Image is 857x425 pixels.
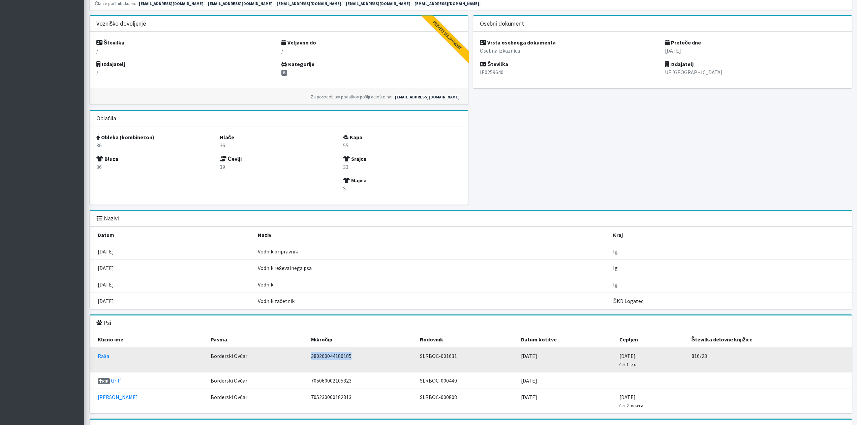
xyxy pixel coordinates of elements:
a: [EMAIL_ADDRESS][DOMAIN_NAME] [393,94,461,100]
p: [DATE] [665,47,845,55]
td: Ig [609,276,852,293]
th: Klicno ime [90,331,207,348]
td: Vodnik [254,276,609,293]
div: Preveri veljavnost [416,4,479,67]
td: SLRBOC-000440 [416,372,517,389]
p: / [281,47,461,55]
strong: Vrsta osebnega dokumenta [480,39,556,46]
td: [DATE] [90,260,254,276]
p: 36 [96,141,215,149]
span: [EMAIL_ADDRESS][DOMAIN_NAME] [206,1,274,7]
strong: Kategorije [281,61,314,67]
p: UE [GEOGRAPHIC_DATA] [665,68,845,76]
p: 36 [96,163,215,171]
td: Vodnik pripravnik [254,243,609,260]
p: S [343,184,461,192]
td: SLRBOC-001631 [416,348,517,372]
p: 33 [343,163,461,171]
a: [PERSON_NAME] [98,394,138,400]
td: [DATE] [517,389,615,414]
strong: Številka [96,39,125,46]
span: [EMAIL_ADDRESS][DOMAIN_NAME] [413,1,481,7]
th: Mikročip [307,331,416,348]
td: [DATE] [517,348,615,372]
th: Naziv [254,227,609,243]
strong: Številka [480,61,508,67]
strong: Veljavno do [281,39,316,46]
td: [DATE] [90,276,254,293]
span: B [281,70,287,76]
td: 705230000182813 [307,389,416,414]
strong: Obleka (kombinezon) [96,134,154,141]
td: Vodnik reševalnega psa [254,260,609,276]
small: Za posodobitev podatkov pošlji e-pošto na: [311,94,393,99]
strong: Srajca [343,155,366,162]
p: 55 [343,141,461,149]
p: Osebna izkaznica [480,47,660,55]
span: [EMAIL_ADDRESS][DOMAIN_NAME] [137,1,205,7]
td: [DATE] [517,372,615,389]
a: Griff [111,377,121,384]
span: [EMAIL_ADDRESS][DOMAIN_NAME] [344,1,412,7]
td: Borderski Ovčar [207,348,307,372]
td: [DATE] [615,348,687,372]
td: [DATE] [615,389,687,414]
p: / [96,68,276,76]
strong: Čevlji [220,155,242,162]
th: Kraj [609,227,852,243]
h3: Vozniško dovoljenje [96,20,146,27]
p: / [96,47,276,55]
a: Raša [98,353,109,359]
strong: Izdajatelj [665,61,694,67]
p: IE0259640 [480,68,660,76]
strong: Izdajatelj [96,61,125,67]
th: Datum kotitve [517,331,615,348]
strong: Majica [343,177,367,184]
small: čez 1 leto [619,362,637,367]
th: Rodovnik [416,331,517,348]
h3: Osebni dokument [480,20,524,27]
td: 816/23 [687,348,852,372]
th: Pasma [207,331,307,348]
td: 705060002105323 [307,372,416,389]
strong: Preteče dne [665,39,701,46]
h3: Nazivi [96,215,119,222]
td: Borderski Ovčar [207,372,307,389]
td: [DATE] [90,293,254,309]
p: 39 [220,163,338,171]
td: 380260044180185 [307,348,416,372]
p: 36 [220,141,338,149]
td: Ig [609,243,852,260]
h3: Oblačila [96,115,117,122]
th: Cepljen [615,331,687,348]
td: [DATE] [90,243,254,260]
td: SLRBOC-000808 [416,389,517,414]
td: Vodnik začetnik [254,293,609,309]
th: Številka delovne knjižice [687,331,852,348]
small: Član e-poštnih skupin: [95,1,136,6]
td: ŠKD Logatec [609,293,852,309]
span: RIP [98,378,110,384]
td: Borderski Ovčar [207,389,307,414]
small: čez 2 meseca [619,403,643,408]
strong: Hlače [220,134,234,141]
h3: Psi [96,320,111,327]
td: Ig [609,260,852,276]
th: Datum [90,227,254,243]
span: [EMAIL_ADDRESS][DOMAIN_NAME] [275,1,343,7]
strong: Kapa [343,134,362,141]
strong: Bluza [96,155,118,162]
